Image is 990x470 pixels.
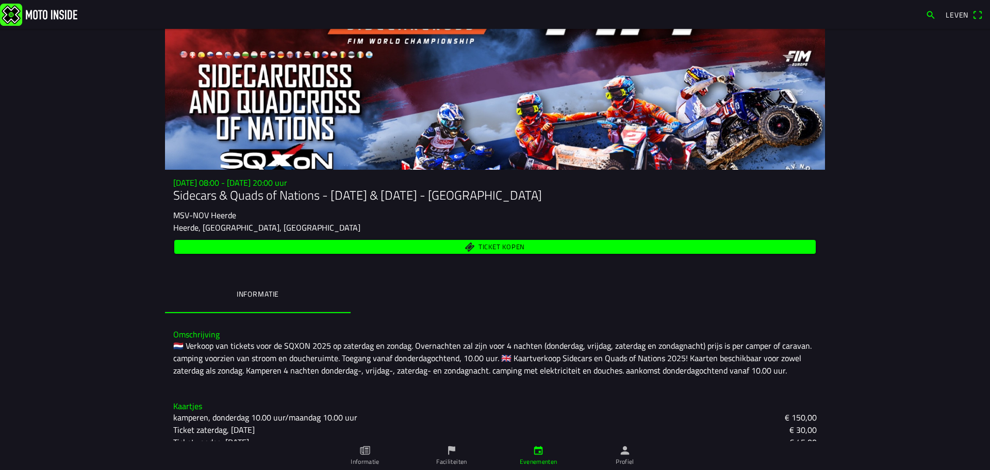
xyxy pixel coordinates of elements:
font: € 30,00 [789,424,817,436]
ion-icon: kalender [533,445,544,456]
font: Omschrijving [173,328,220,341]
font: Heerde, [GEOGRAPHIC_DATA], [GEOGRAPHIC_DATA] [173,221,360,234]
a: Levenqr-scanner [940,6,988,23]
font: 🇳🇱 Verkoop van tickets voor de SQXON 2025 op zaterdag en zondag. Overnachten zal zijn voor 4 nach... [173,339,814,377]
font: Ticket zondag, [DATE] [173,436,249,448]
font: Faciliteiten [436,457,467,466]
ion-icon: papier [359,445,371,456]
ion-icon: vlag [446,445,457,456]
font: Ticket zaterdag, [DATE] [173,424,255,436]
font: kamperen, donderdag 10.00 uur/maandag 10.00 uur [173,411,357,424]
font: Informatie [237,288,279,299]
font: € 45,00 [789,436,817,448]
font: Sidecars & Quads of Nations - [DATE] & [DATE] - [GEOGRAPHIC_DATA] [173,186,542,204]
font: Ticket kopen [478,241,525,252]
font: Leven [946,9,968,20]
font: Informatie [351,457,379,466]
a: zoekopdracht [920,6,941,23]
font: MSV-NOV Heerde [173,209,236,221]
font: € 150,00 [785,411,817,424]
ion-icon: persoon [619,445,631,456]
font: [DATE] 08:00 - [DATE] 20:00 uur [173,176,287,189]
font: Evenementen [520,457,557,466]
font: Profiel [616,457,634,466]
font: Kaartjes [173,400,202,412]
